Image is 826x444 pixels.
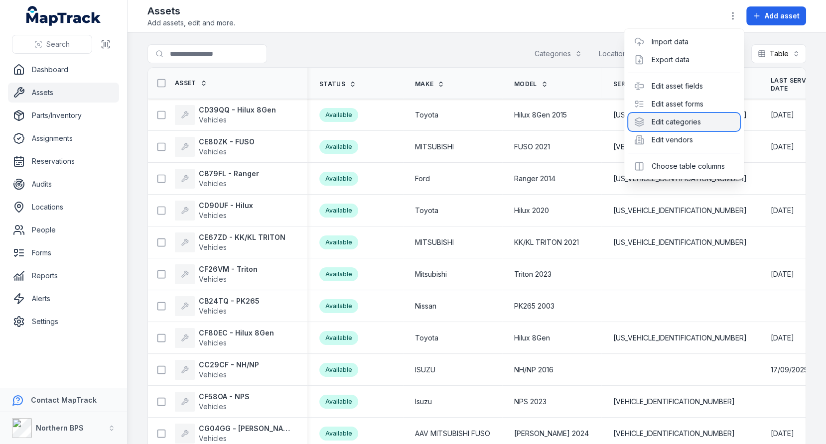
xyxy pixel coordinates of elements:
[628,95,740,113] div: Edit asset forms
[628,113,740,131] div: Edit categories
[628,51,740,69] div: Export data
[628,131,740,149] div: Edit vendors
[651,37,688,47] a: Import data
[628,157,740,175] div: Choose table columns
[628,77,740,95] div: Edit asset fields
